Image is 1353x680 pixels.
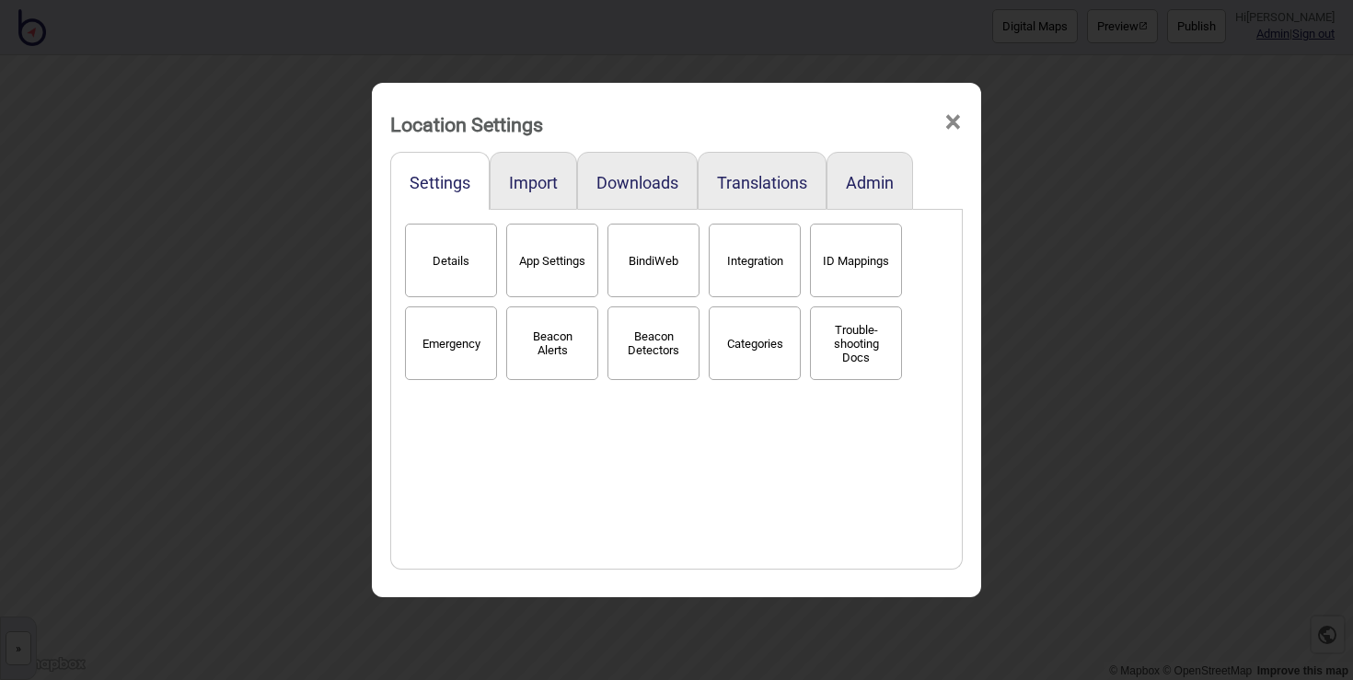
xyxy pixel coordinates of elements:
[943,92,963,153] span: ×
[717,173,807,192] button: Translations
[607,306,700,380] button: Beacon Detectors
[805,332,907,352] a: Trouble-shooting Docs
[709,224,801,297] button: Integration
[410,173,470,192] button: Settings
[704,332,805,352] a: Categories
[846,173,894,192] button: Admin
[810,224,902,297] button: ID Mappings
[509,173,558,192] button: Import
[390,105,543,144] div: Location Settings
[709,306,801,380] button: Categories
[607,224,700,297] button: BindiWeb
[506,306,598,380] button: Beacon Alerts
[405,224,497,297] button: Details
[506,224,598,297] button: App Settings
[405,306,497,380] button: Emergency
[810,306,902,380] button: Trouble-shooting Docs
[596,173,678,192] button: Downloads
